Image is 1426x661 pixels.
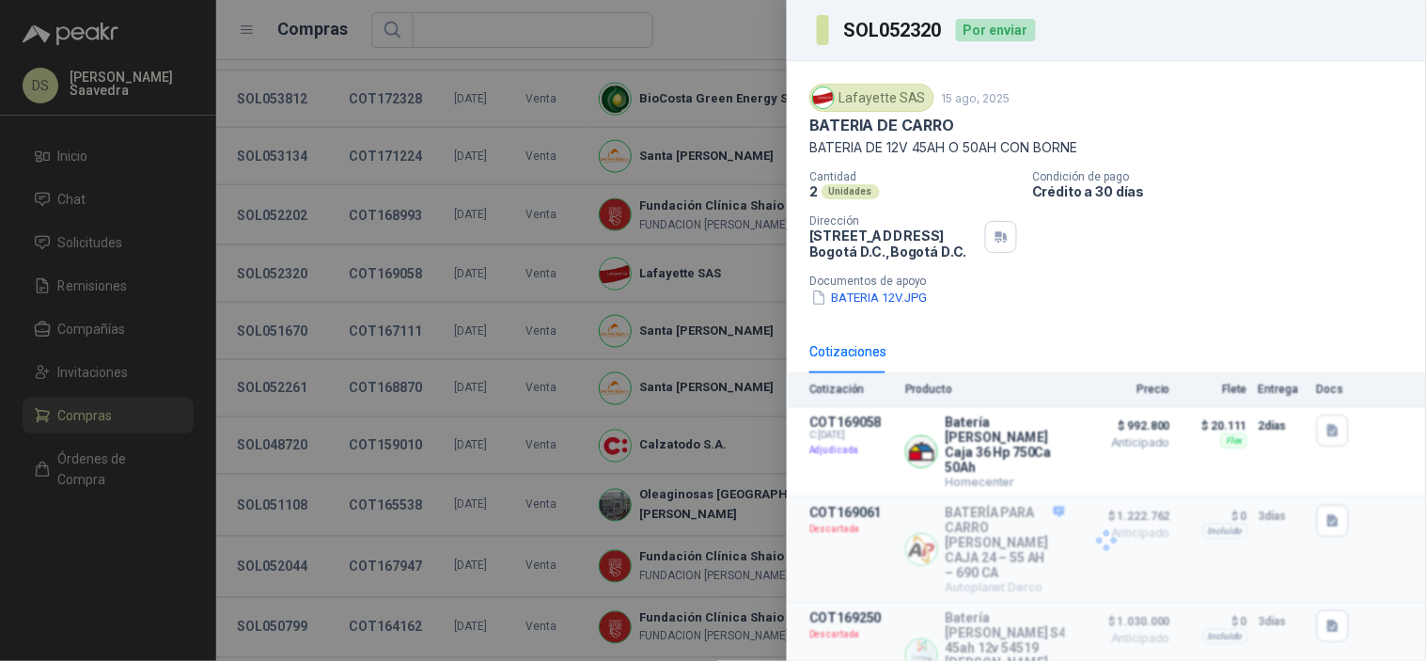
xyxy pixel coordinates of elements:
[809,170,1017,183] p: Cantidad
[813,87,834,108] img: Company Logo
[1032,170,1418,183] p: Condición de pago
[809,288,930,307] button: BATERIA 12V.JPG
[809,139,1403,155] p: BATERIA DE 12V 45AH O 50AH CON BORNE
[809,116,954,135] p: BATERIA DE CARRO
[809,341,886,362] div: Cotizaciones
[844,21,945,39] h3: SOL052320
[942,91,1011,105] p: 15 ago, 2025
[822,184,880,199] div: Unidades
[1032,183,1418,199] p: Crédito a 30 días
[956,19,1036,41] div: Por enviar
[809,275,1418,288] p: Documentos de apoyo
[809,183,818,199] p: 2
[809,214,978,228] p: Dirección
[809,228,978,260] p: [STREET_ADDRESS] Bogotá D.C. , Bogotá D.C.
[809,84,934,112] div: Lafayette SAS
